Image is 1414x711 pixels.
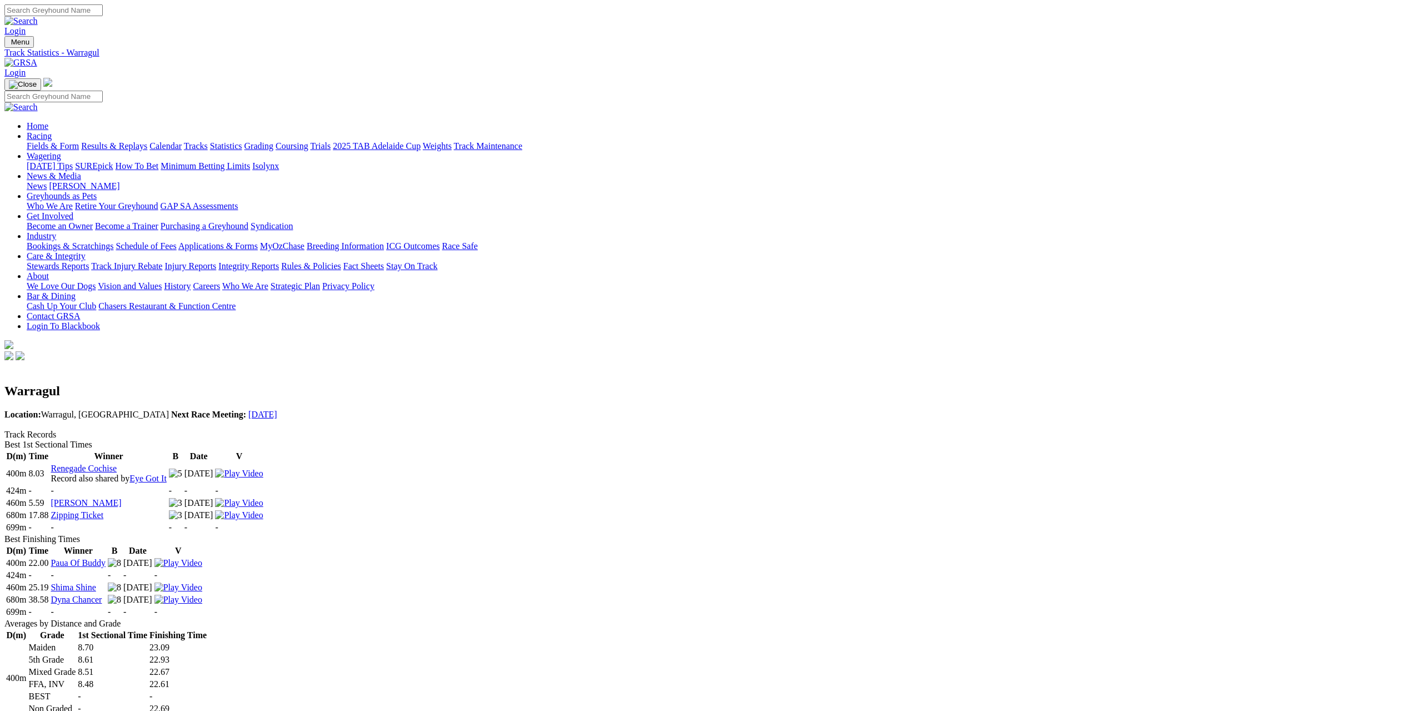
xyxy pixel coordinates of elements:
td: - [149,691,207,702]
img: Play Video [215,510,263,520]
img: 8 [108,583,121,593]
img: logo-grsa-white.png [4,340,13,349]
div: Track Statistics - Warragul [4,48,1410,58]
td: - [50,522,167,533]
div: Track Records [4,430,1410,440]
td: - [28,606,49,618]
text: 8.03 [28,469,44,478]
td: 8.51 [77,667,148,678]
div: News & Media [27,181,1410,191]
th: Grade [28,630,76,641]
input: Search [4,91,103,102]
a: Racing [27,131,52,141]
a: Purchasing a Greyhound [161,221,248,231]
a: Integrity Reports [218,261,279,271]
a: Greyhounds as Pets [27,191,97,201]
a: Zipping Ticket [51,510,103,520]
a: Paua Of Buddy [51,558,106,568]
a: Calendar [149,141,182,151]
a: Login [4,26,26,36]
text: [DATE] [123,595,152,604]
td: 8.61 [77,654,148,665]
div: About [27,281,1410,291]
td: - [28,522,49,533]
td: - [154,606,203,618]
th: Time [28,451,49,462]
a: Rules & Policies [281,261,341,271]
img: 5 [169,469,182,479]
td: FFA, INV [28,679,76,690]
td: - [107,606,122,618]
a: MyOzChase [260,241,304,251]
th: Winner [50,451,167,462]
a: Tracks [184,141,208,151]
a: Login [4,68,26,77]
a: Watch Replay on Watchdog [215,469,263,478]
a: About [27,271,49,281]
a: Retire Your Greyhound [75,201,158,211]
td: 460m [6,582,27,593]
b: Next Race Meeting: [171,410,246,419]
td: - [50,570,106,581]
td: 680m [6,594,27,605]
a: Strategic Plan [271,281,320,291]
img: Play Video [154,558,202,568]
td: 460m [6,498,27,509]
div: Averages by Distance and Grade [4,619,1410,629]
a: Login To Blackbook [27,321,100,331]
td: Maiden [28,642,76,653]
th: 1st Sectional Time [77,630,148,641]
td: - [123,606,153,618]
td: - [214,485,263,496]
a: Watch Replay on Watchdog [215,498,263,508]
td: 23.09 [149,642,207,653]
img: 3 [169,498,182,508]
a: SUREpick [75,161,113,171]
img: 8 [108,595,121,605]
a: News [27,181,47,191]
td: - [28,485,49,496]
a: Bookings & Scratchings [27,241,113,251]
td: - [184,485,214,496]
td: - [154,570,203,581]
div: Industry [27,241,1410,251]
a: Syndication [251,221,293,231]
b: Location: [4,410,41,419]
a: Minimum Betting Limits [161,161,250,171]
span: Warragul, [GEOGRAPHIC_DATA] [4,410,169,419]
a: [DATE] [248,410,277,419]
a: Breeding Information [307,241,384,251]
a: We Love Our Dogs [27,281,96,291]
img: 3 [169,510,182,520]
a: [PERSON_NAME] [49,181,119,191]
a: Watch Replay on Watchdog [215,510,263,520]
td: Mixed Grade [28,667,76,678]
div: Best 1st Sectional Times [4,440,1410,450]
td: - [50,606,106,618]
td: - [107,570,122,581]
a: Eye Got It [129,474,167,483]
div: Get Involved [27,221,1410,231]
td: 699m [6,606,27,618]
th: V [154,545,203,556]
a: Injury Reports [164,261,216,271]
a: Who We Are [27,201,73,211]
a: Become an Owner [27,221,93,231]
a: Become a Trainer [95,221,158,231]
button: Toggle navigation [4,36,34,48]
th: D(m) [6,545,27,556]
a: Stay On Track [386,261,437,271]
a: Fields & Form [27,141,79,151]
a: Privacy Policy [322,281,374,291]
a: Care & Integrity [27,251,86,261]
a: Vision and Values [98,281,162,291]
a: How To Bet [116,161,159,171]
h2: Warragul [4,384,1410,399]
a: ICG Outcomes [386,241,439,251]
td: 22.93 [149,654,207,665]
th: D(m) [6,630,27,641]
a: Contact GRSA [27,311,80,321]
img: Search [4,102,38,112]
img: twitter.svg [16,351,24,360]
td: 8.70 [77,642,148,653]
